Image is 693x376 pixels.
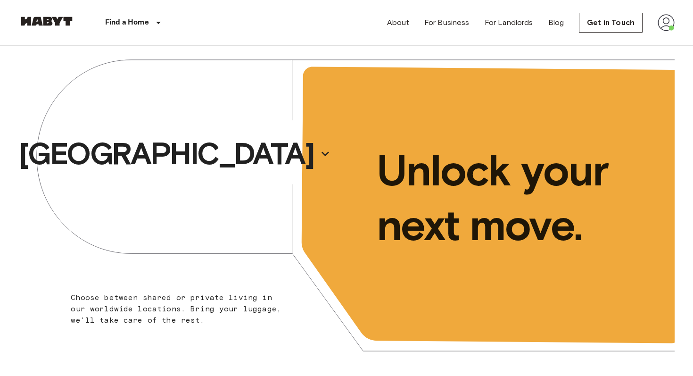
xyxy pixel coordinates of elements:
a: Get in Touch [579,13,643,33]
p: Find a Home [105,17,149,28]
img: avatar [658,14,675,31]
a: Blog [548,17,564,28]
p: [GEOGRAPHIC_DATA] [19,135,314,173]
a: For Landlords [485,17,533,28]
a: About [387,17,409,28]
p: Choose between shared or private living in our worldwide locations. Bring your luggage, we'll tak... [71,292,287,326]
a: For Business [424,17,470,28]
button: [GEOGRAPHIC_DATA] [15,132,335,175]
p: Unlock your next move. [377,143,660,252]
img: Habyt [18,17,75,26]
